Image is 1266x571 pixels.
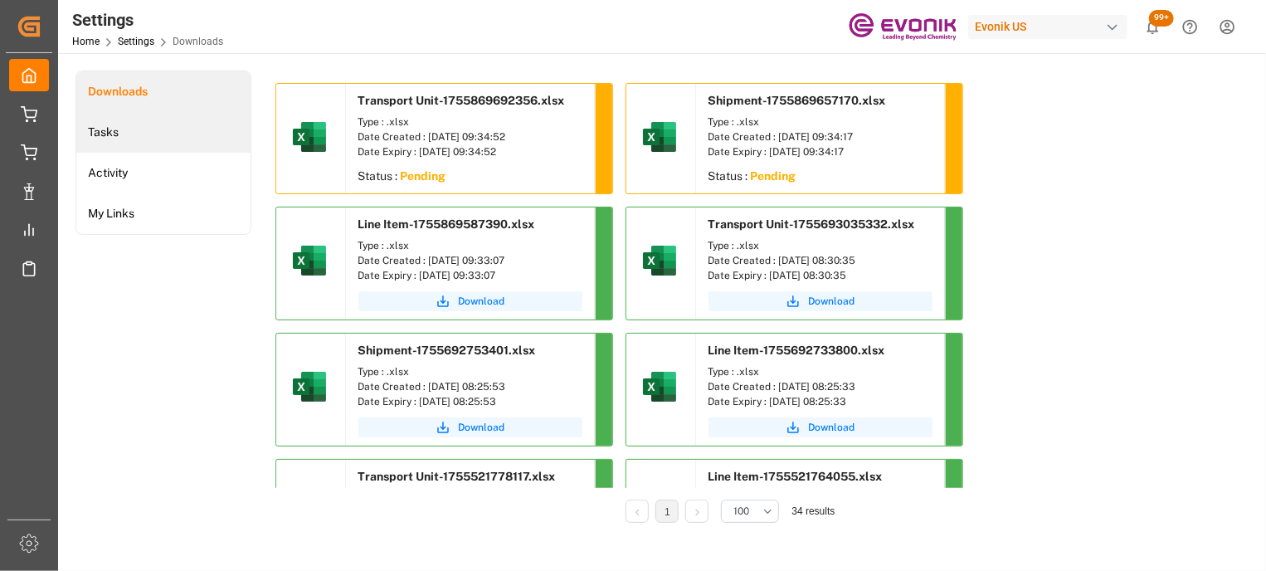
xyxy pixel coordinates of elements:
[751,169,796,183] sapn: Pending
[358,94,565,107] span: Transport Unit-1755869692356.xlsx
[708,238,932,253] div: Type : .xlsx
[358,268,582,283] div: Date Expiry : [DATE] 09:33:07
[640,117,679,157] img: microsoft-excel-2019--v1.png
[358,253,582,268] div: Date Created : [DATE] 09:33:07
[358,364,582,379] div: Type : .xlsx
[358,115,582,129] div: Type : .xlsx
[290,241,329,281] img: microsoft-excel-2019--v1.png
[708,379,932,394] div: Date Created : [DATE] 08:25:33
[358,129,582,144] div: Date Created : [DATE] 09:34:52
[401,169,446,183] sapn: Pending
[626,500,649,523] li: Previous Page
[358,291,582,311] button: Download
[358,238,582,253] div: Type : .xlsx
[708,268,932,283] div: Date Expiry : [DATE] 08:30:35
[809,420,855,435] span: Download
[1134,8,1171,46] button: show 100 new notifications
[358,417,582,437] button: Download
[733,504,749,519] span: 100
[708,364,932,379] div: Type : .xlsx
[72,7,223,32] div: Settings
[290,367,329,407] img: microsoft-excel-2019--v1.png
[358,379,582,394] div: Date Created : [DATE] 08:25:53
[708,394,932,409] div: Date Expiry : [DATE] 08:25:33
[708,344,885,357] span: Line Item-1755692733800.xlsx
[358,344,536,357] span: Shipment-1755692753401.xlsx
[708,115,932,129] div: Type : .xlsx
[849,12,957,41] img: Evonik-brand-mark-Deep-Purple-RGB.jpeg_1700498283.jpeg
[76,112,251,153] a: Tasks
[290,117,329,157] img: microsoft-excel-2019--v1.png
[118,36,154,47] a: Settings
[721,500,779,523] button: open menu
[708,291,932,311] button: Download
[358,470,556,483] span: Transport Unit-1755521778117.xlsx
[665,506,670,518] a: 1
[708,253,932,268] div: Date Created : [DATE] 08:30:35
[358,144,582,159] div: Date Expiry : [DATE] 09:34:52
[708,217,915,231] span: Transport Unit-1755693035332.xlsx
[76,71,251,112] a: Downloads
[76,153,251,193] a: Activity
[791,505,835,517] span: 34 results
[358,394,582,409] div: Date Expiry : [DATE] 08:25:53
[708,417,932,437] button: Download
[1149,10,1174,27] span: 99+
[696,163,945,193] div: Status :
[1171,8,1209,46] button: Help Center
[459,294,505,309] span: Download
[72,36,100,47] a: Home
[968,15,1127,39] div: Evonik US
[459,420,505,435] span: Download
[708,129,932,144] div: Date Created : [DATE] 09:34:17
[640,367,679,407] img: microsoft-excel-2019--v1.png
[346,163,595,193] div: Status :
[708,470,883,483] span: Line Item-1755521764055.xlsx
[76,193,251,234] a: My Links
[358,217,535,231] span: Line Item-1755869587390.xlsx
[708,94,886,107] span: Shipment-1755869657170.xlsx
[809,294,855,309] span: Download
[655,500,679,523] li: 1
[708,144,932,159] div: Date Expiry : [DATE] 09:34:17
[685,500,708,523] li: Next Page
[640,241,679,281] img: microsoft-excel-2019--v1.png
[968,11,1134,42] button: Evonik US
